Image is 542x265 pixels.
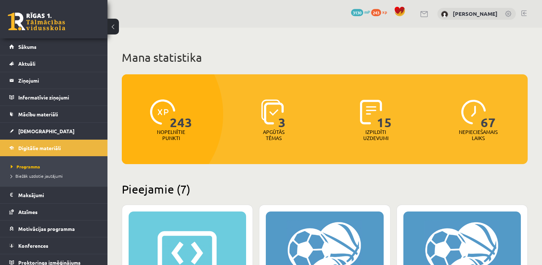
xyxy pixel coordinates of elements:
h1: Mana statistika [122,50,528,65]
span: xp [382,9,387,15]
a: Programma [11,163,100,170]
a: 243 xp [371,9,390,15]
a: Rīgas 1. Tālmācības vidusskola [8,13,65,31]
span: 3 [278,99,286,129]
span: 15 [377,99,392,129]
a: 3130 mP [351,9,370,15]
span: Konferences [18,242,48,249]
a: Konferences [9,237,99,254]
span: 243 [170,99,192,129]
span: 67 [481,99,496,129]
span: 243 [371,9,381,16]
p: Izpildīti uzdevumi [362,129,390,141]
legend: Maksājumi [18,187,99,203]
span: Sākums [18,43,37,50]
span: Digitālie materiāli [18,145,61,151]
a: Aktuāli [9,55,99,72]
h2: Pieejamie (7) [122,182,528,196]
a: Biežāk uzdotie jautājumi [11,173,100,179]
span: Motivācijas programma [18,226,75,232]
span: Atzīmes [18,209,38,215]
a: Informatīvie ziņojumi [9,89,99,106]
span: Programma [11,164,40,169]
a: [DEMOGRAPHIC_DATA] [9,123,99,139]
a: Ziņojumi [9,72,99,89]
p: Apgūtās tēmas [260,129,288,141]
a: Maksājumi [9,187,99,203]
p: Nopelnītie punkti [157,129,185,141]
a: Motivācijas programma [9,220,99,237]
span: 3130 [351,9,363,16]
img: icon-clock-7be60019b62300814b6bd22b8e044499b485619524d84068768e800edab66f18.svg [461,99,486,125]
a: Mācību materiāli [9,106,99,122]
img: Paula Svilāne [441,11,448,18]
a: [PERSON_NAME] [453,10,498,17]
legend: Informatīvie ziņojumi [18,89,99,106]
a: Atzīmes [9,204,99,220]
img: icon-xp-0682a9bc20223a9ccc6f5883a126b849a74cddfe5390d2b41b4391c66f2066e7.svg [150,99,175,125]
a: Sākums [9,38,99,55]
p: Nepieciešamais laiks [459,129,498,141]
span: mP [364,9,370,15]
span: Biežāk uzdotie jautājumi [11,173,63,179]
img: icon-completed-tasks-ad58ae20a441b2904462921112bc710f1caf180af7a3daa7317a5a94f2d26646.svg [360,99,382,125]
legend: Ziņojumi [18,72,99,89]
img: icon-learned-topics-4a711ccc23c960034f471b6e78daf4a3bad4a20eaf4de84257b87e66633f6470.svg [261,99,284,125]
span: Mācību materiāli [18,111,58,117]
span: [DEMOGRAPHIC_DATA] [18,128,75,134]
a: Digitālie materiāli [9,140,99,156]
span: Aktuāli [18,60,35,67]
